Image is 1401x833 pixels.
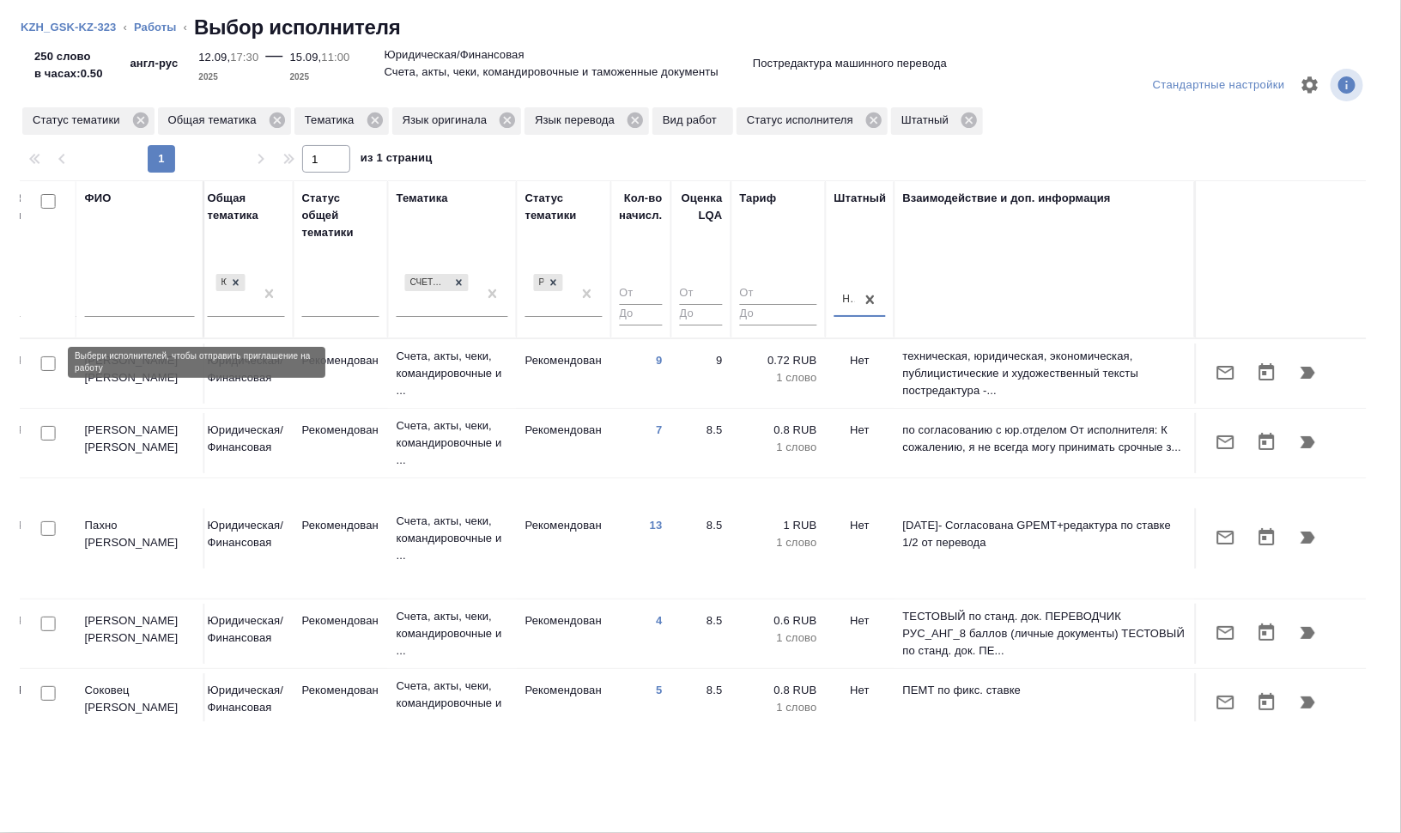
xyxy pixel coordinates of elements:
td: [PERSON_NAME] [PERSON_NAME] [76,604,205,664]
p: 0.6 RUB [740,612,817,629]
p: Постредактура машинного перевода [753,55,947,72]
button: Отправить предложение о работе [1205,612,1246,654]
div: Тариф [740,190,777,207]
input: До [740,304,817,325]
p: Вид работ [663,112,723,129]
p: 0.72 RUB [740,352,817,369]
p: 11:00 [321,51,349,64]
span: из 1 страниц [361,148,433,173]
button: Отправить предложение о работе [1205,517,1246,558]
td: [PERSON_NAME] [PERSON_NAME] [76,344,205,404]
td: 9 [671,344,731,404]
div: Статус исполнителя [737,107,888,135]
div: Статус общей тематики [302,190,379,241]
div: Общая тематика [158,107,291,135]
td: Рекомендован [517,413,611,473]
button: Продолжить [1288,517,1329,558]
div: — [265,41,282,86]
button: Открыть календарь загрузки [1246,517,1288,558]
li: ‹ [184,19,187,36]
td: [PERSON_NAME] [PERSON_NAME] [76,413,205,473]
div: Рекомендован [534,274,544,292]
div: Тематика [397,190,448,207]
div: Рекомендован [532,272,565,294]
nav: breadcrumb [21,14,1380,41]
div: Штатный [834,190,887,207]
button: Отправить предложение о работе [1205,682,1246,723]
div: Юридическая/Финансовая [215,272,247,294]
button: Продолжить [1288,682,1329,723]
p: Общая тематика [168,112,263,129]
td: Рекомендован [294,673,388,733]
p: 0.8 RUB [740,422,817,439]
td: 8.5 [671,673,731,733]
td: Нет [826,604,895,664]
p: Статус тематики [33,112,126,129]
div: Взаимодействие и доп. информация [903,190,1111,207]
div: Общая тематика [208,190,285,224]
input: До [680,304,723,325]
td: Рекомендован [294,344,388,404]
a: 5 [657,684,663,696]
button: Отправить предложение о работе [1205,422,1246,463]
td: Нет [826,413,895,473]
p: ТЕСТОВЫЙ по станд. док. ПЕРЕВОДЧИК РУС_АНГ_8 баллов (личные документы) ТЕСТОВЫЙ по станд. док. ПЕ... [903,608,1186,660]
div: split button [1149,72,1289,99]
p: Статус исполнителя [747,112,859,129]
input: До [620,304,663,325]
div: Штатный [891,107,983,135]
span: Посмотреть информацию [1331,69,1367,101]
button: Продолжить [1288,422,1329,463]
p: 1 RUB [740,517,817,534]
p: ПЕМТ по фикс. ставке [903,682,1186,699]
div: Юридическая/Финансовая [216,274,227,292]
td: Юридическая/Финансовая [199,508,294,569]
button: Продолжить [1288,612,1329,654]
div: Статус тематики [525,190,603,224]
p: 1 слово [740,439,817,456]
a: 9 [657,354,663,367]
p: Счета, акты, чеки, командировочные и ... [397,678,508,729]
td: Рекомендован [294,604,388,664]
div: Нет [843,293,857,307]
input: Выбери исполнителей, чтобы отправить приглашение на работу [41,617,56,631]
input: От [620,283,663,305]
td: Рекомендован [517,673,611,733]
p: Счета, акты, чеки, командировочные и ... [397,513,508,564]
div: ФИО [85,190,112,207]
td: Рекомендован [517,604,611,664]
td: Соковец [PERSON_NAME] [76,673,205,733]
button: Открыть календарь загрузки [1246,352,1288,393]
button: Продолжить [1288,352,1329,393]
h2: Выбор исполнителя [194,14,401,41]
p: Язык перевода [535,112,621,129]
p: 250 слово [34,48,103,65]
a: 4 [657,614,663,627]
p: 1 слово [740,629,817,647]
input: Выбери исполнителей, чтобы отправить приглашение на работу [41,426,56,441]
div: Статус тематики [22,107,155,135]
p: Счета, акты, чеки, командировочные и ... [397,417,508,469]
td: Рекомендован [517,508,611,569]
div: Счета, акты, чеки, командировочные и таможенные документы [405,274,450,292]
button: Открыть календарь загрузки [1246,612,1288,654]
p: техническая, юридическая, экономическая, публицистические и художественный тексты постредактура -... [903,348,1186,399]
td: Нет [826,508,895,569]
input: От [740,283,817,305]
a: KZH_GSK-KZ-323 [21,21,117,33]
button: Открыть календарь загрузки [1246,682,1288,723]
p: 12.09, [198,51,230,64]
p: Язык оригинала [403,112,494,129]
p: Штатный [901,112,955,129]
td: Нет [826,344,895,404]
a: 7 [657,423,663,436]
td: Юридическая/Финансовая [199,604,294,664]
p: Юридическая/Финансовая [385,46,525,64]
span: Настроить таблицу [1289,64,1331,106]
td: Нет [826,673,895,733]
button: Открыть календарь загрузки [1246,422,1288,463]
td: Юридическая/Финансовая [199,413,294,473]
p: 1 слово [740,699,817,716]
td: Рекомендован [294,413,388,473]
td: Пахно [PERSON_NAME] [76,508,205,569]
